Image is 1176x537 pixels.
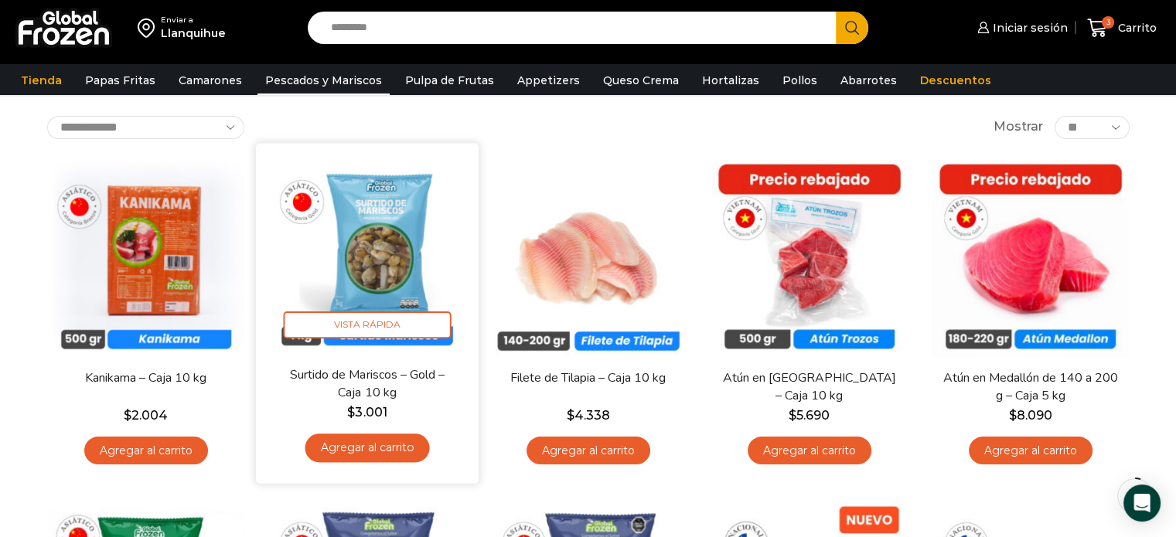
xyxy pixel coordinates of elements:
[124,408,168,423] bdi: 2.004
[567,408,574,423] span: $
[527,437,650,465] a: Agregar al carrito: “Filete de Tilapia - Caja 10 kg”
[1123,484,1161,522] div: Open Intercom Messenger
[283,311,451,338] span: Vista Rápida
[397,66,502,95] a: Pulpa de Frutas
[720,369,898,405] a: Atún en [GEOGRAPHIC_DATA] – Caja 10 kg
[13,66,70,95] a: Tienda
[1009,408,1052,423] bdi: 8.090
[595,66,687,95] a: Queso Crema
[277,365,456,402] a: Surtido de Mariscos – Gold – Caja 10 kg
[748,437,871,465] a: Agregar al carrito: “Atún en Trozos - Caja 10 kg”
[77,66,163,95] a: Papas Fritas
[56,369,234,387] a: Kanikama – Caja 10 kg
[305,433,429,462] a: Agregar al carrito: “Surtido de Mariscos - Gold - Caja 10 kg”
[1114,20,1157,36] span: Carrito
[124,408,131,423] span: $
[1009,408,1017,423] span: $
[257,66,390,95] a: Pescados y Mariscos
[47,116,244,139] select: Pedido de la tienda
[694,66,767,95] a: Hortalizas
[510,66,588,95] a: Appetizers
[347,404,355,419] span: $
[171,66,250,95] a: Camarones
[161,15,226,25] div: Enviar a
[994,118,1043,136] span: Mostrar
[1083,10,1161,46] a: 3 Carrito
[912,66,999,95] a: Descuentos
[1102,16,1114,29] span: 3
[499,369,677,387] a: Filete de Tilapia – Caja 10 kg
[969,437,1092,465] a: Agregar al carrito: “Atún en Medallón de 140 a 200 g - Caja 5 kg”
[989,20,1068,36] span: Iniciar sesión
[161,25,226,41] div: Llanquihue
[973,12,1068,43] a: Iniciar sesión
[138,15,161,41] img: address-field-icon.svg
[84,437,208,465] a: Agregar al carrito: “Kanikama – Caja 10 kg”
[567,408,610,423] bdi: 4.338
[789,408,796,423] span: $
[941,369,1119,405] a: Atún en Medallón de 140 a 200 g – Caja 5 kg
[833,66,905,95] a: Abarrotes
[789,408,830,423] bdi: 5.690
[775,66,825,95] a: Pollos
[347,404,387,419] bdi: 3.001
[836,12,868,44] button: Search button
